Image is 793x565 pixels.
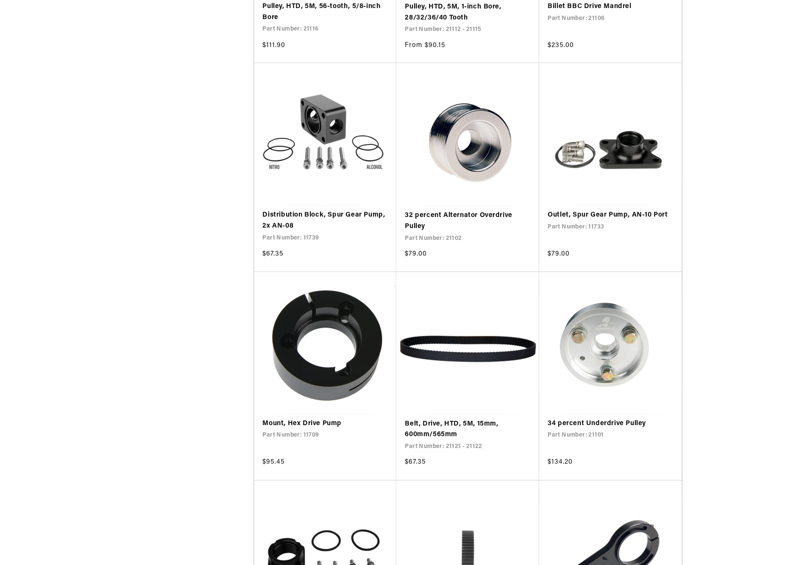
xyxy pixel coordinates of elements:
[405,419,531,441] a: Belt, Drive, HTD, 5M, 15mm, 600mm/565mm
[263,1,388,23] a: Pulley, HTD, 5M, 56-tooth, 5/8-inch Bore
[263,419,388,430] a: Mount, Hex Drive Pump
[548,419,673,430] a: 34 percent Underdrive Pulley
[263,210,388,231] a: Distribution Block, Spur Gear Pump, 2x AN-08
[548,1,673,12] a: Billet BBC Drive Mandrel
[405,2,531,23] a: Pulley, HTD, 5M, 1-inch Bore, 28/32/36/40 Tooth
[405,210,531,232] a: 32 percent Alternator Overdrive Pulley
[548,210,673,221] a: Outlet, Spur Gear Pump, AN-10 Port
